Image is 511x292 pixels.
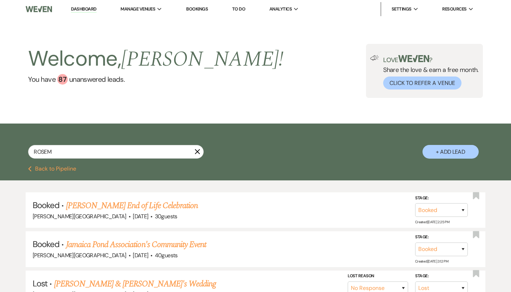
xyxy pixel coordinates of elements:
span: Analytics [269,6,292,13]
a: Jamaica Pond Association's Community Event [66,238,207,251]
span: Lost [33,278,47,289]
button: Click to Refer a Venue [383,77,461,89]
a: [PERSON_NAME] & [PERSON_NAME]'s Wedding [54,278,216,290]
label: Stage: [415,272,468,280]
span: Booked [33,200,59,211]
div: Share the love & earn a free month. [379,55,479,89]
a: [PERSON_NAME] End of Life Celebration [66,199,198,212]
a: You have 87 unanswered leads. [28,74,283,85]
img: loud-speaker-illustration.svg [370,55,379,61]
img: Weven Logo [26,2,52,16]
button: Back to Pipeline [28,166,76,172]
span: Booked [33,239,59,250]
a: Bookings [186,6,208,12]
span: [PERSON_NAME][GEOGRAPHIC_DATA] [33,213,126,220]
label: Lost Reason [348,272,408,280]
label: Stage: [415,233,468,241]
button: + Add Lead [422,145,479,159]
a: Dashboard [71,6,96,13]
span: 30 guests [155,213,177,220]
span: Resources [442,6,466,13]
span: Created: [DATE] 3:12 PM [415,259,448,264]
img: weven-logo-green.svg [398,55,430,62]
span: [PERSON_NAME][GEOGRAPHIC_DATA] [33,252,126,259]
span: [DATE] [133,213,148,220]
p: Love ? [383,55,479,63]
span: Created: [DATE] 2:25 PM [415,220,449,224]
span: Manage Venues [120,6,155,13]
span: 40 guests [155,252,178,259]
span: Settings [392,6,412,13]
span: [PERSON_NAME] ! [121,43,283,75]
h2: Welcome, [28,44,283,74]
a: To Do [232,6,245,12]
label: Stage: [415,194,468,202]
div: 87 [57,74,68,85]
span: [DATE] [133,252,148,259]
input: Search by name, event date, email address or phone number [28,145,204,159]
